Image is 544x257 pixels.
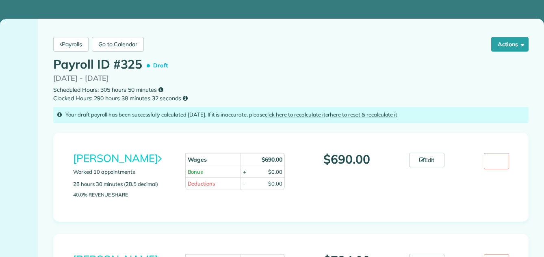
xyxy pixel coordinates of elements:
a: click here to recalculate it [265,111,325,118]
p: 40.0% Revenue Share [73,192,173,197]
button: Actions [491,37,529,52]
p: [DATE] - [DATE] [53,73,529,84]
div: + [243,168,246,176]
a: [PERSON_NAME] [73,151,161,165]
a: Edit [409,153,445,167]
p: Worked 10 appointments [73,168,173,176]
td: Deductions [185,177,241,190]
p: $690.00 [297,153,397,166]
div: Your draft payroll has been successfully calculated [DATE]. If it is inaccurate, please or [53,107,529,123]
div: $0.00 [268,168,282,176]
a: Go to Calendar [92,37,144,52]
h1: Payroll ID #325 [53,58,171,73]
small: Scheduled Hours: 305 hours 50 minutes Clocked Hours: 290 hours 38 minutes 32 seconds [53,86,529,103]
strong: $690.00 [262,156,282,163]
div: $0.00 [268,180,282,188]
a: here to reset & recalculate it [330,111,397,118]
td: Bonus [185,166,241,178]
span: Draft [148,58,171,73]
p: 28 hours 30 minutes (28.5 decimal) [73,180,173,188]
strong: Wages [188,156,207,163]
a: Payrolls [53,37,89,52]
div: - [243,180,245,188]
